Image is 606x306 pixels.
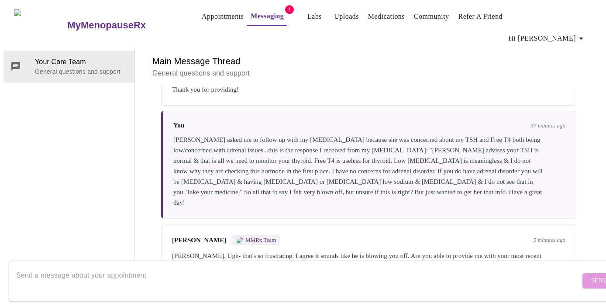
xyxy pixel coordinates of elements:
button: Messaging [247,7,287,26]
span: 1 [285,5,294,14]
a: Labs [307,10,322,23]
button: Community [410,8,453,25]
button: Refer a Friend [455,8,506,25]
h6: Main Message Thread [152,54,585,68]
a: Refer a Friend [458,10,503,23]
button: Uploads [331,8,362,25]
a: Uploads [334,10,359,23]
span: 37 minutes ago [531,122,565,129]
h3: MyMenopauseRx [67,20,146,31]
a: Community [414,10,449,23]
div: [PERSON_NAME] asked me to follow up with my [MEDICAL_DATA] because she was concerned about my TSH... [173,134,565,208]
span: [PERSON_NAME] [172,237,226,244]
button: Medications [365,8,408,25]
a: Medications [368,10,405,23]
span: MMRx Team [245,237,276,244]
p: General questions and support [152,68,585,79]
span: 5 minutes ago [534,237,565,244]
span: You [173,122,184,129]
span: Your Care Team [35,57,127,67]
p: General questions and support [35,67,127,76]
a: Messaging [251,10,284,22]
button: Appointments [198,8,247,25]
span: Hi [PERSON_NAME] [509,32,586,45]
div: [PERSON_NAME], Ugh- that's so frustrating. I agree it sounds like he is blowing you off. Are you ... [172,251,565,272]
img: MMRX [236,237,243,244]
button: Hi [PERSON_NAME] [505,30,590,47]
textarea: Send a message about your appointment [16,267,580,295]
button: Labs [300,8,328,25]
a: Appointments [202,10,244,23]
img: MyMenopauseRx Logo [14,9,66,42]
a: MyMenopauseRx [66,10,181,41]
div: Your Care TeamGeneral questions and support [3,51,134,82]
div: Thank you for providing! [172,84,565,95]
